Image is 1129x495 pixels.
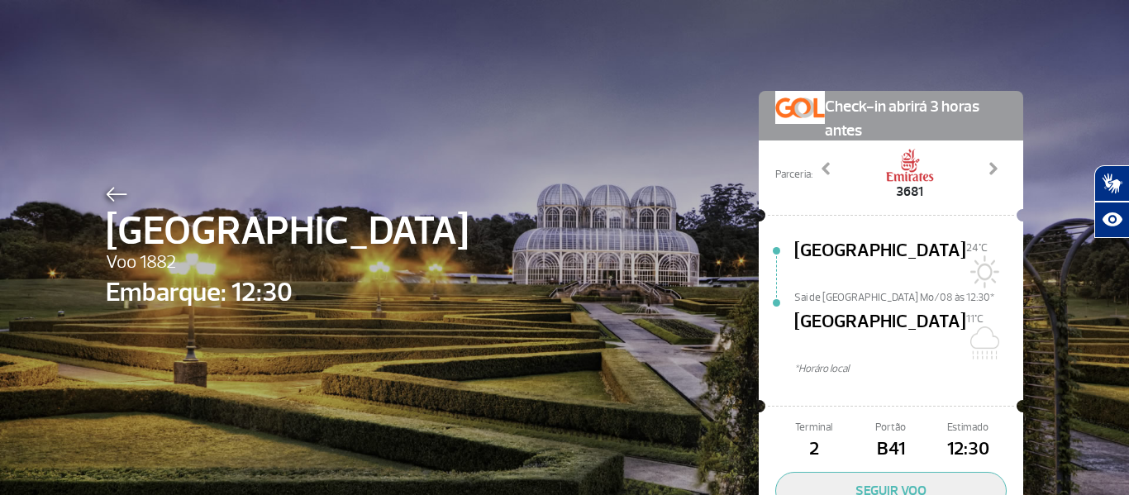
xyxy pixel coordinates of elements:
[930,436,1007,464] span: 12:30
[1094,202,1129,238] button: Abrir recursos assistivos.
[794,290,1023,302] span: Sai de [GEOGRAPHIC_DATA] Mo/08 às 12:30*
[1094,165,1129,238] div: Plugin de acessibilidade da Hand Talk.
[794,237,966,290] span: [GEOGRAPHIC_DATA]
[106,202,469,261] span: [GEOGRAPHIC_DATA]
[930,420,1007,436] span: Estimado
[966,326,999,359] img: Nublado
[775,420,852,436] span: Terminal
[885,182,935,202] span: 3681
[775,436,852,464] span: 2
[966,255,999,288] img: Sol
[106,249,469,277] span: Voo 1882
[794,308,966,361] span: [GEOGRAPHIC_DATA]
[825,91,1007,143] span: Check-in abrirá 3 horas antes
[852,420,929,436] span: Portão
[794,361,1023,377] span: *Horáro local
[106,273,469,312] span: Embarque: 12:30
[966,312,984,326] span: 11°C
[1094,165,1129,202] button: Abrir tradutor de língua de sinais.
[852,436,929,464] span: B41
[775,167,812,183] span: Parceria:
[966,241,988,255] span: 24°C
